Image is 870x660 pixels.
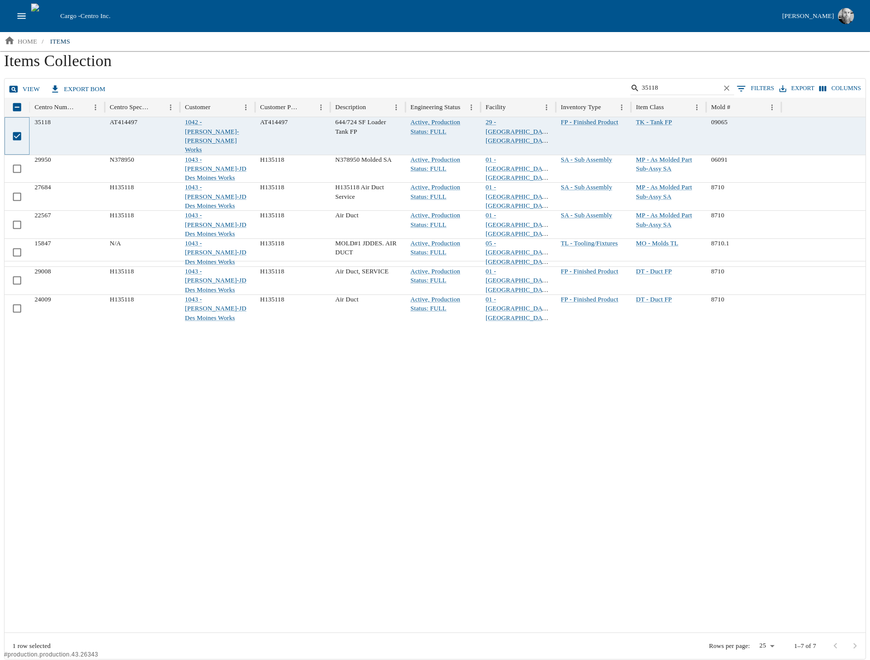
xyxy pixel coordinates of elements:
button: Menu [615,101,628,114]
div: 8710 [706,294,781,322]
div: Centro Specification [110,104,150,111]
div: 22567 [30,210,105,238]
p: Rows per page: [709,641,750,650]
a: 01 - [GEOGRAPHIC_DATA], [GEOGRAPHIC_DATA] [486,212,554,237]
div: Inventory Type [561,104,601,111]
div: Engineering Status [410,104,461,111]
div: 27684 [30,182,105,210]
div: Facility [486,104,506,111]
a: Active, Production Status: FULL [410,212,460,228]
button: open drawer [12,7,31,26]
a: DT - Duct FP [636,296,672,303]
a: SA - Sub Assembly [561,156,612,163]
a: 1043 - [PERSON_NAME]-JD Des Moines Works [185,212,247,237]
div: 24009 [30,294,105,322]
div: H135118 [255,210,330,238]
div: Description [335,104,366,111]
div: H135118 [105,182,180,210]
span: Centro Inc. [80,12,110,20]
a: 1042 - [PERSON_NAME]-[PERSON_NAME] Works [185,119,239,153]
div: 09065 [706,117,781,154]
div: H135118 [255,266,330,294]
a: Active, Production Status: FULL [410,184,460,200]
div: H135118 [105,266,180,294]
a: Active, Production Status: FULL [410,296,460,312]
button: Menu [540,101,553,114]
button: Menu [89,101,102,114]
div: N/A [105,238,180,266]
li: / [42,37,44,47]
div: 1 row selected [13,641,51,650]
button: Menu [314,101,328,114]
button: export BOM [48,81,109,98]
a: FP - Finished Product [561,119,618,126]
a: 05 - [GEOGRAPHIC_DATA], [GEOGRAPHIC_DATA] [486,240,554,265]
input: Search… [641,81,720,95]
div: Customer Part Number [260,104,300,111]
div: H135118 Air Duct Service [330,182,405,210]
a: items [44,34,76,50]
div: Search [630,81,734,98]
div: 8710 [706,210,781,238]
button: Sort [76,101,89,114]
div: Customer [185,104,210,111]
div: H135118 [255,182,330,210]
div: 06091 [706,155,781,183]
div: [PERSON_NAME] [782,11,834,22]
div: 25 [754,639,778,653]
a: MP - As Molded Part Sub-Assy SA [636,184,692,200]
button: [PERSON_NAME] [778,5,858,27]
a: SA - Sub Assembly [561,212,612,219]
a: 1043 - [PERSON_NAME]-JD Des Moines Works [185,268,247,293]
div: H135118 [255,238,330,266]
div: 8710 [706,182,781,210]
a: 01 - [GEOGRAPHIC_DATA], [GEOGRAPHIC_DATA] [486,184,554,209]
button: Menu [465,101,478,114]
a: MP - As Molded Part Sub-Assy SA [636,212,692,228]
img: cargo logo [31,4,56,29]
a: Active, Production Status: FULL [410,119,460,135]
a: Active, Production Status: FULL [410,156,460,172]
button: Sort [151,101,164,114]
a: Active, Production Status: FULL [410,240,460,256]
h1: Items Collection [4,51,866,78]
div: 8710 [706,266,781,294]
a: DT - Duct FP [636,268,672,275]
img: Profile image [838,8,854,24]
div: H135118 [105,210,180,238]
div: Air Duct [330,210,405,238]
button: Menu [239,101,253,114]
div: AT414497 [255,117,330,154]
p: items [50,37,70,47]
div: N378950 Molded SA [330,155,405,183]
button: Menu [765,101,779,114]
div: 29950 [30,155,105,183]
a: 01 - [GEOGRAPHIC_DATA], [GEOGRAPHIC_DATA] [486,268,554,293]
button: Export [777,81,817,96]
button: Show filters [734,81,777,96]
a: Active, Production Status: FULL [410,268,460,284]
button: Sort [731,101,745,114]
div: 15847 [30,238,105,266]
div: N378950 [105,155,180,183]
div: MOLD#1 JDDES. AIR DUCT [330,238,405,266]
button: Sort [367,101,380,114]
a: FP - Finished Product [561,268,618,275]
p: 1–7 of 7 [794,641,816,650]
a: 1043 - [PERSON_NAME]-JD Des Moines Works [185,240,247,265]
div: 8710.1 [706,238,781,266]
button: Menu [389,101,403,114]
div: Cargo - [56,11,778,21]
button: Menu [690,101,704,114]
div: 644/724 SF Loader Tank FP [330,117,405,154]
div: Item Class [636,104,664,111]
p: home [18,37,37,47]
div: H135118 [255,294,330,322]
div: Air Duct, SERVICE [330,266,405,294]
a: SA - Sub Assembly [561,184,612,191]
button: Select columns [817,81,863,96]
a: 01 - [GEOGRAPHIC_DATA], [GEOGRAPHIC_DATA] [486,156,554,182]
a: 29 - [GEOGRAPHIC_DATA], [GEOGRAPHIC_DATA] [486,119,554,144]
a: view [7,81,44,98]
a: 1043 - [PERSON_NAME]-JD Des Moines Works [185,184,247,209]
